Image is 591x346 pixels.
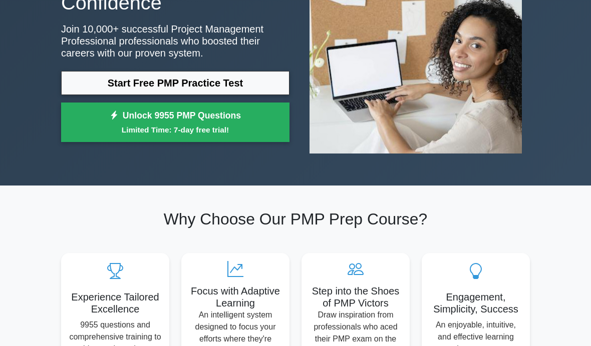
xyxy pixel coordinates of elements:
h5: Focus with Adaptive Learning [189,285,281,309]
a: Start Free PMP Practice Test [61,71,289,95]
h5: Engagement, Simplicity, Success [430,291,522,315]
small: Limited Time: 7-day free trial! [74,124,277,135]
h5: Experience Tailored Excellence [69,291,161,315]
h2: Why Choose Our PMP Prep Course? [61,209,530,228]
a: Unlock 9955 PMP QuestionsLimited Time: 7-day free trial! [61,102,289,142]
h5: Step into the Shoes of PMP Victors [310,285,402,309]
p: Join 10,000+ successful Project Management Professional professionals who boosted their careers w... [61,23,289,59]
